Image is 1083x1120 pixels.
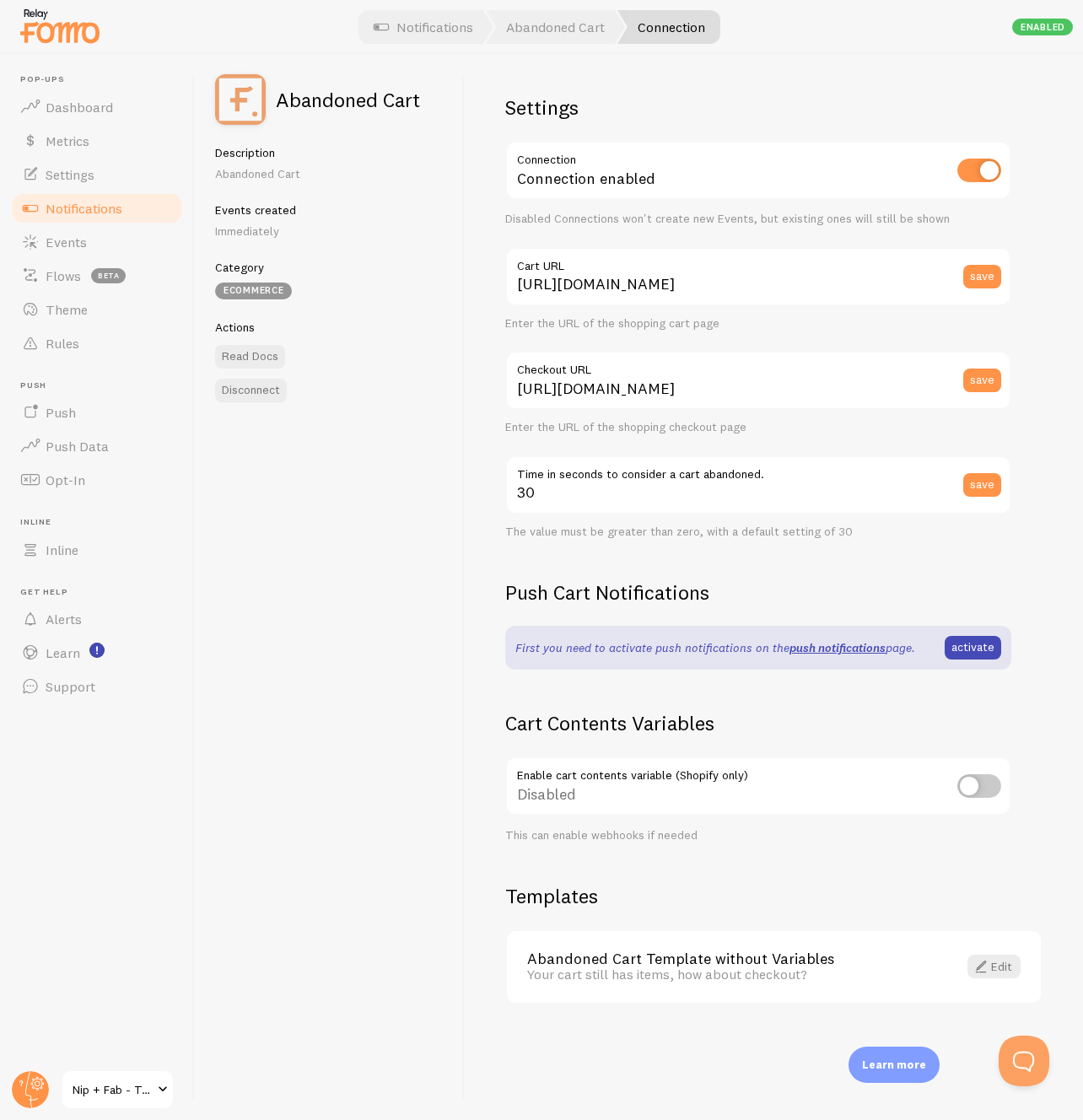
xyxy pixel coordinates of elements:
a: Inline [10,533,184,567]
a: Support [10,670,184,703]
a: Read Docs [215,345,285,369]
p: Learn more [862,1057,926,1073]
h5: Actions [215,320,444,335]
a: Notifications [10,191,184,225]
a: Settings [10,158,184,191]
span: Inline [20,517,184,528]
p: Abandoned Cart [215,165,444,182]
a: Opt-In [10,463,184,497]
p: First you need to activate push notifications on the page. [515,639,915,656]
span: Push [46,404,76,421]
label: Cart URL [505,247,1011,276]
label: Checkout URL [505,351,1011,380]
a: activate [945,636,1001,660]
input: 30 [505,455,1011,514]
div: This can enable webhooks if needed [505,828,1011,843]
button: save [963,473,1001,497]
h2: Settings [505,94,1011,121]
span: Flows [46,267,81,284]
div: Disabled Connections won't create new Events, but existing ones will still be shown [505,212,1011,227]
p: Immediately [215,223,444,240]
span: Notifications [46,200,122,217]
span: Rules [46,335,79,352]
span: Support [46,678,95,695]
span: Learn [46,644,80,661]
span: Theme [46,301,88,318]
span: Opt-In [46,471,85,488]
div: Learn more [849,1047,940,1083]
a: Rules [10,326,184,360]
a: Push Data [10,429,184,463]
a: Push [10,396,184,429]
span: Events [46,234,87,250]
span: beta [91,268,126,283]
a: Theme [10,293,184,326]
h5: Events created [215,202,444,218]
span: Inline [46,541,78,558]
span: Push Data [46,438,109,455]
button: save [963,265,1001,288]
h2: Push Cart Notifications [505,579,1011,606]
a: Metrics [10,124,184,158]
span: Alerts [46,611,82,627]
h5: Category [215,260,444,275]
a: Flows beta [10,259,184,293]
span: Push [20,380,184,391]
div: The value must be greater than zero, with a default setting of 30 [505,525,1011,540]
span: Get Help [20,587,184,598]
div: eCommerce [215,283,292,299]
a: Edit [967,955,1021,978]
a: push notifications [789,640,886,655]
label: Time in seconds to consider a cart abandoned. [505,455,1011,484]
button: Disconnect [215,379,287,402]
div: Enter the URL of the shopping checkout page [505,420,1011,435]
span: Settings [46,166,94,183]
div: Your cart still has items, how about checkout? [527,967,937,982]
h2: Cart Contents Variables [505,710,1011,736]
a: Learn [10,636,184,670]
h2: Abandoned Cart [276,89,420,110]
a: Events [10,225,184,259]
a: Dashboard [10,90,184,124]
iframe: Help Scout Beacon - Open [999,1036,1049,1086]
h5: Description [215,145,444,160]
a: Alerts [10,602,184,636]
div: Enter the URL of the shopping cart page [505,316,1011,331]
h2: Templates [505,883,1043,909]
img: fomo_icons_abandoned_cart.svg [215,74,266,125]
a: Nip + Fab - Test [GEOGRAPHIC_DATA] [61,1069,175,1110]
div: Disabled [505,757,1011,818]
span: Pop-ups [20,74,184,85]
div: Connection enabled [505,141,1011,202]
img: fomo-relay-logo-orange.svg [18,4,102,47]
span: Metrics [46,132,89,149]
span: Nip + Fab - Test [GEOGRAPHIC_DATA] [73,1080,153,1100]
span: Dashboard [46,99,113,116]
button: save [963,369,1001,392]
a: Abandoned Cart Template without Variables [527,951,937,967]
svg: <p>Watch New Feature Tutorials!</p> [89,643,105,658]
